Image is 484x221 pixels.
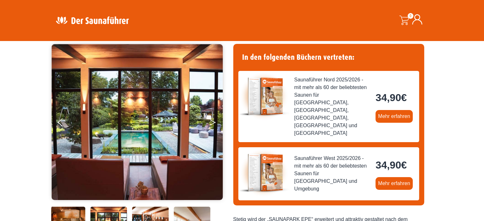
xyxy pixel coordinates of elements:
[294,76,371,137] span: Saunaführer Nord 2025/2026 - mit mehr als 60 der beliebtesten Saunen für [GEOGRAPHIC_DATA], [GEOG...
[375,159,407,171] bdi: 34,90
[401,159,407,171] span: €
[294,155,371,193] span: Saunaführer West 2025/2026 - mit mehr als 60 der beliebtesten Saunen für [GEOGRAPHIC_DATA] und Um...
[408,13,413,19] span: 0
[401,92,407,103] span: €
[209,116,225,132] button: Next
[238,71,289,122] img: der-saunafuehrer-2025-nord.jpg
[375,177,413,190] a: Mehr erfahren
[375,110,413,123] a: Mehr erfahren
[238,49,419,66] h4: In den folgenden Büchern vertreten:
[238,147,289,198] img: der-saunafuehrer-2025-west.jpg
[375,92,407,103] bdi: 34,90
[58,116,74,132] button: Previous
